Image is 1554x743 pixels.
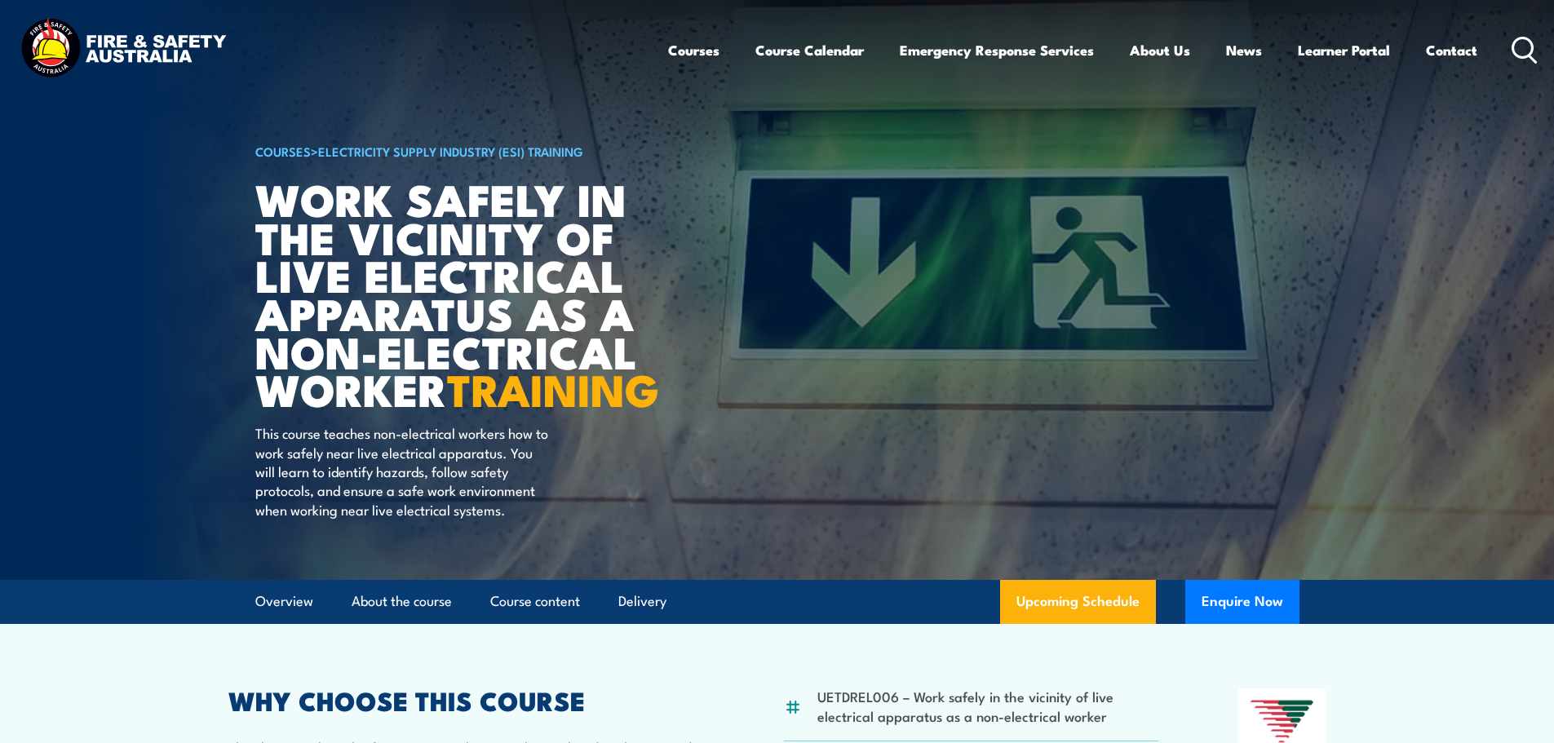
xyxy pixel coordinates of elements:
strong: TRAINING [447,354,659,422]
a: Overview [255,580,313,623]
a: Course content [490,580,580,623]
a: About the course [352,580,452,623]
a: About Us [1130,29,1190,72]
a: Contact [1426,29,1477,72]
p: This course teaches non-electrical workers how to work safely near live electrical apparatus. You... [255,423,553,519]
a: Upcoming Schedule [1000,580,1156,624]
a: Course Calendar [755,29,864,72]
h6: > [255,141,658,161]
a: COURSES [255,142,311,160]
a: News [1226,29,1262,72]
a: Electricity Supply Industry (ESI) Training [318,142,583,160]
h2: WHY CHOOSE THIS COURSE [228,688,705,711]
button: Enquire Now [1185,580,1299,624]
a: Delivery [618,580,666,623]
a: Learner Portal [1298,29,1390,72]
a: Courses [668,29,719,72]
a: Emergency Response Services [900,29,1094,72]
li: UETDREL006 – Work safely in the vicinity of live electrical apparatus as a non-electrical worker [817,687,1159,725]
h1: Work safely in the vicinity of live electrical apparatus as a non-electrical worker [255,179,658,408]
